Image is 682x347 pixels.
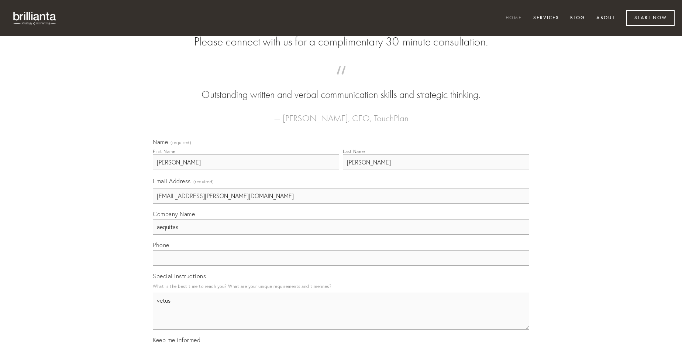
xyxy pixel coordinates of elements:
[165,73,517,88] span: “
[565,12,590,24] a: Blog
[153,149,175,154] div: First Name
[153,293,529,330] textarea: vetus
[153,241,169,249] span: Phone
[626,10,675,26] a: Start Now
[153,210,195,218] span: Company Name
[343,149,365,154] div: Last Name
[153,281,529,291] p: What is the best time to reach you? What are your unique requirements and timelines?
[170,140,191,145] span: (required)
[7,7,63,29] img: brillianta - research, strategy, marketing
[153,177,191,185] span: Email Address
[165,102,517,126] figcaption: — [PERSON_NAME], CEO, TouchPlan
[592,12,620,24] a: About
[193,177,214,187] span: (required)
[501,12,527,24] a: Home
[153,336,200,344] span: Keep me informed
[528,12,564,24] a: Services
[153,138,168,146] span: Name
[165,73,517,102] blockquote: Outstanding written and verbal communication skills and strategic thinking.
[153,35,529,49] h2: Please connect with us for a complimentary 30-minute consultation.
[153,272,206,280] span: Special Instructions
